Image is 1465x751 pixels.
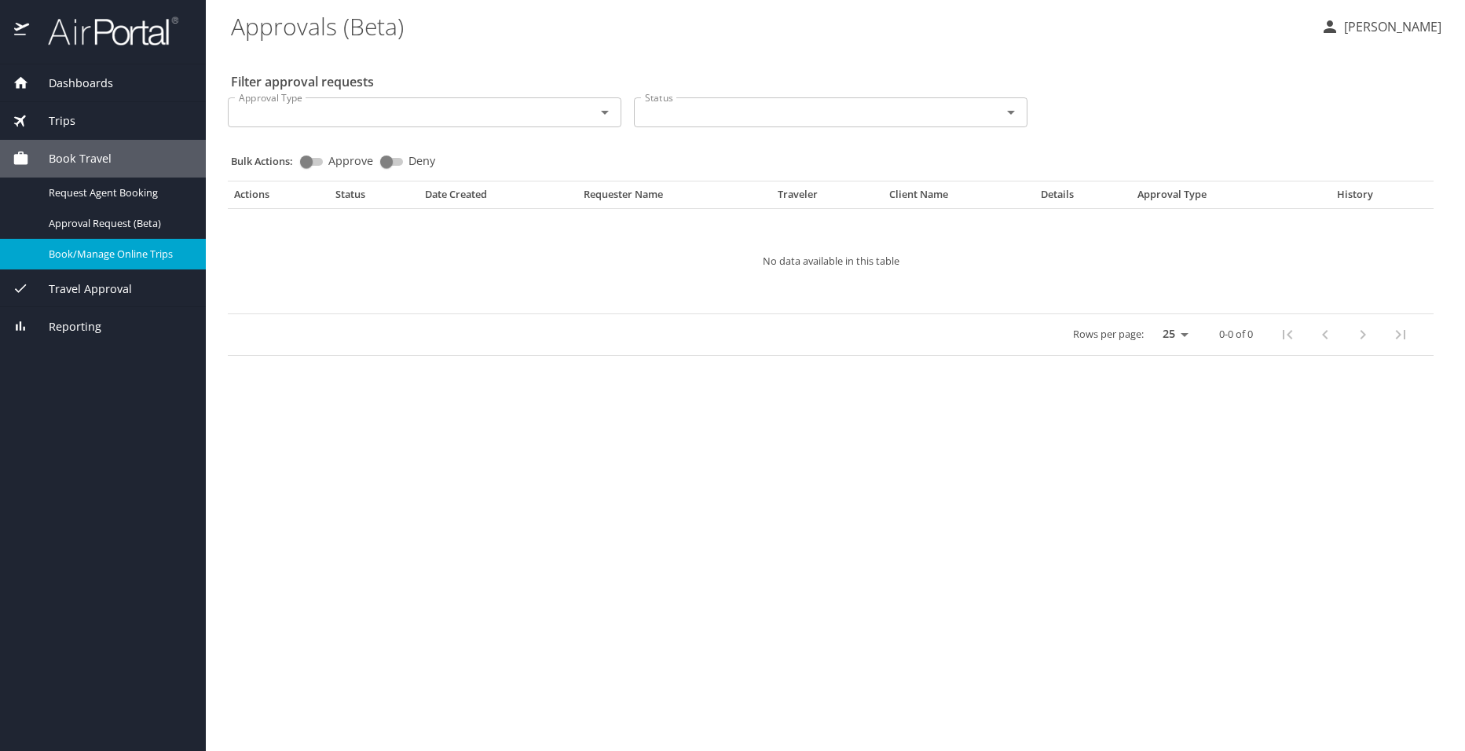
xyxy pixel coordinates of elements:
th: Requester Name [577,188,772,208]
img: icon-airportal.png [14,16,31,46]
th: Approval Type [1131,188,1304,208]
span: Book Travel [29,150,112,167]
table: Approval table [228,188,1434,356]
th: Client Name [883,188,1035,208]
p: Bulk Actions: [231,154,306,168]
th: History [1304,188,1407,208]
h1: Approvals (Beta) [231,2,1308,50]
span: Approve [328,156,373,167]
th: Traveler [771,188,883,208]
span: Reporting [29,318,101,335]
button: Open [1000,101,1022,123]
span: Dashboards [29,75,113,92]
th: Actions [228,188,329,208]
span: Book/Manage Online Trips [49,247,187,262]
th: Details [1035,188,1131,208]
p: Rows per page: [1073,329,1144,339]
p: [PERSON_NAME] [1339,17,1441,36]
p: 0-0 of 0 [1219,329,1253,339]
span: Deny [408,156,435,167]
button: Open [594,101,616,123]
span: Trips [29,112,75,130]
span: Request Agent Booking [49,185,187,200]
span: Approval Request (Beta) [49,216,187,231]
select: rows per page [1150,323,1194,346]
img: airportal-logo.png [31,16,178,46]
th: Status [329,188,419,208]
button: [PERSON_NAME] [1314,13,1448,41]
p: No data available in this table [275,256,1386,266]
span: Travel Approval [29,280,132,298]
h2: Filter approval requests [231,69,374,94]
th: Date Created [419,188,577,208]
